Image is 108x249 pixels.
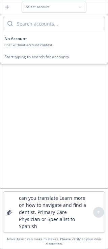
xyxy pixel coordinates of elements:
span: Select Account [26,5,50,9]
div: Start typing to search for accounts [0,50,108,64]
button: No AccountChat without account context. [0,33,108,50]
button: Create a new chat [2,2,12,12]
input: Search accounts... [13,17,105,30]
div: Nova Assist can make mistakes. Please verify at your own discretion. [3,237,105,246]
div: Chat without account context. [4,43,104,47]
textarea: can you translate Learn more on how to navigate and find a dentist, Primary Care Physician or Spe... [15,192,93,232]
button: Select Account [22,2,86,12]
span: No Account [4,36,27,41]
svg: Search [7,21,13,26]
